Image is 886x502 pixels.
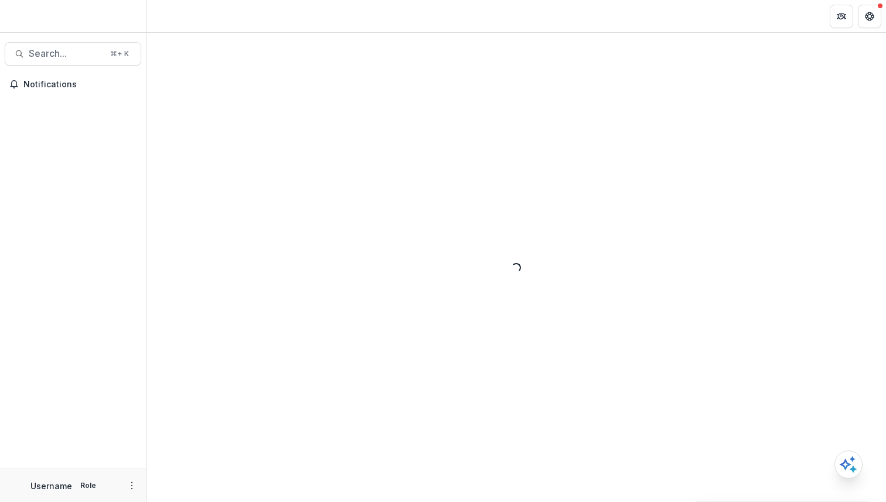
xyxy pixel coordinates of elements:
span: Search... [29,48,103,59]
p: Username [30,480,72,492]
button: Get Help [858,5,881,28]
button: More [125,479,139,493]
p: Role [77,480,100,491]
span: Notifications [23,80,137,90]
button: Partners [830,5,853,28]
div: ⌘ + K [108,47,131,60]
button: Open AI Assistant [834,450,863,479]
button: Search... [5,42,141,66]
button: Notifications [5,75,141,94]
